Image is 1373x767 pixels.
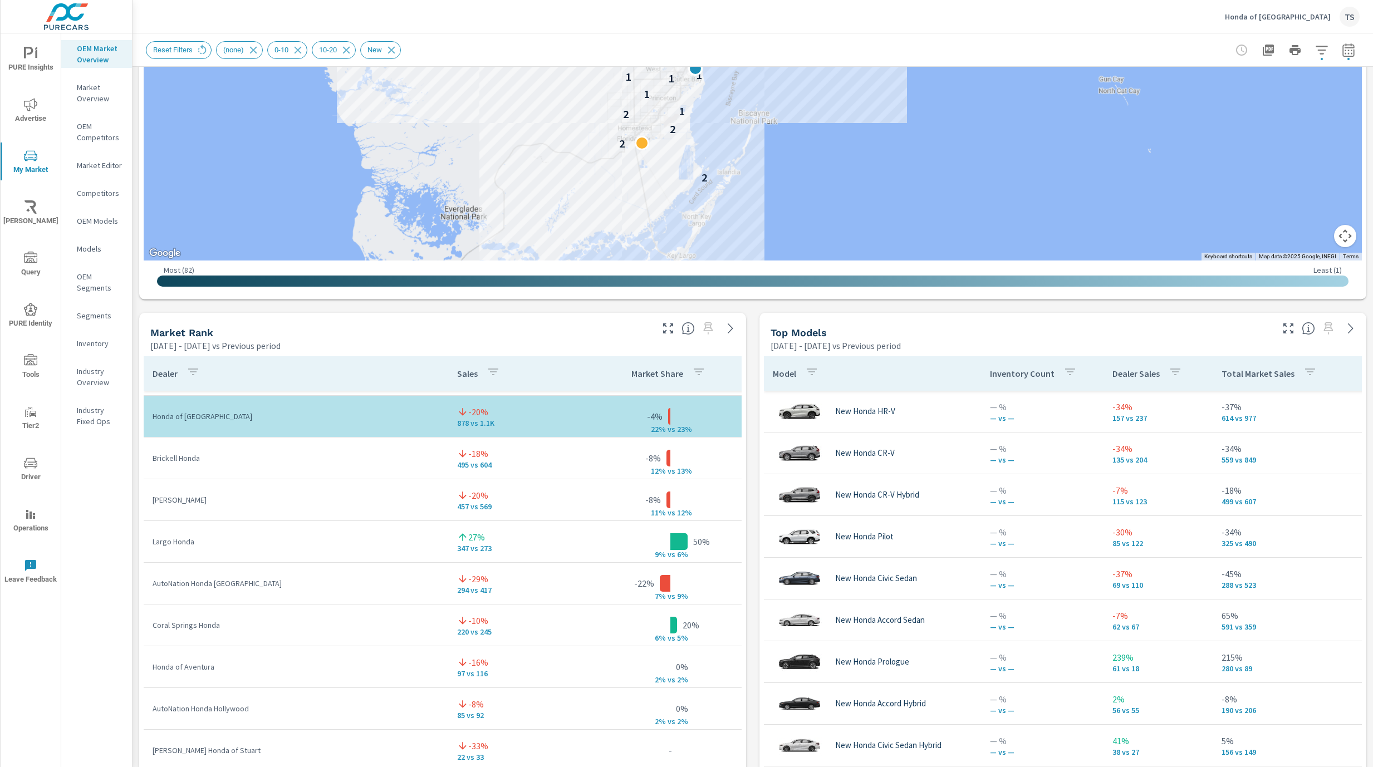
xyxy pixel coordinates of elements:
img: glamour [777,687,822,720]
button: Make Fullscreen [659,319,677,337]
p: — % [990,567,1095,581]
p: 2 [702,171,708,184]
span: [PERSON_NAME] [4,200,57,228]
p: Market Share [631,368,683,379]
div: New [360,41,401,59]
button: Keyboard shortcuts [1204,253,1252,260]
p: OEM Market Overview [77,43,123,65]
p: -10% [468,614,488,627]
p: New Honda Pilot [835,532,894,542]
button: Apply Filters [1311,39,1333,61]
p: 156 vs 149 [1222,748,1340,756]
p: -30% [1112,525,1204,539]
span: Tools [4,354,57,381]
p: OEM Models [77,215,123,227]
span: (none) [217,46,251,54]
p: 495 vs 604 [457,460,592,469]
p: 41% [1112,734,1204,748]
div: Reset Filters [146,41,212,59]
p: Coral Springs Honda [153,619,439,631]
p: 65% [1222,609,1340,622]
p: -20% [468,405,488,419]
p: Inventory [77,338,123,349]
div: Market Overview [61,79,132,107]
p: 11% v [643,508,671,518]
h5: Top Models [771,327,827,338]
p: [PERSON_NAME] [153,494,439,505]
p: -34% [1222,525,1340,539]
p: 215% [1222,651,1340,664]
span: 10-20 [312,46,344,54]
p: 38 vs 27 [1112,748,1204,756]
div: Market Editor [61,157,132,174]
p: — % [990,692,1095,706]
span: PURE Insights [4,47,57,74]
p: 69 vs 110 [1112,581,1204,589]
p: 2% v [643,716,671,726]
div: Industry Fixed Ops [61,402,132,430]
p: New Honda Civic Sedan [835,573,917,583]
p: OEM Competitors [77,121,123,143]
p: 20% [683,618,699,632]
p: 614 vs 977 [1222,414,1340,422]
p: -33% [468,739,488,753]
p: 27% [468,530,485,544]
p: — % [990,400,1095,414]
span: Leave Feedback [4,559,57,586]
img: glamour [777,729,822,762]
span: New [361,46,389,54]
p: 294 vs 417 [457,586,592,594]
p: — % [990,734,1095,748]
span: PURE Identity [4,303,57,330]
p: AutoNation Honda Hollywood [153,703,439,714]
p: — vs — [990,706,1095,715]
p: 2 [623,107,629,121]
p: 2% [1112,692,1204,706]
p: [DATE] - [DATE] vs Previous period [150,339,281,352]
span: Advertise [4,98,57,125]
p: 325 vs 490 [1222,539,1340,548]
p: 85 vs 92 [457,711,592,720]
p: 591 vs 359 [1222,622,1340,631]
p: 62 vs 67 [1112,622,1204,631]
p: Honda of [GEOGRAPHIC_DATA] [153,411,439,422]
p: — % [990,525,1095,539]
p: Dealer Sales [1112,368,1160,379]
p: Total Market Sales [1222,368,1294,379]
p: -7% [1112,609,1204,622]
div: Competitors [61,185,132,201]
span: Map data ©2025 Google, INEGI [1259,253,1336,259]
div: (none) [216,41,263,59]
div: 10-20 [312,41,356,59]
p: [PERSON_NAME] Honda of Stuart [153,745,439,756]
p: 559 vs 849 [1222,455,1340,464]
p: 135 vs 204 [1112,455,1204,464]
p: -22% [634,577,654,590]
span: Select a preset date range to save this widget [1320,319,1337,337]
p: Industry Fixed Ops [77,405,123,427]
span: 0-10 [268,46,295,54]
p: 1 [679,105,685,118]
p: Industry Overview [77,366,123,388]
p: 1 [644,87,650,101]
p: s 2% [671,716,698,726]
p: -4% [647,410,663,423]
a: Terms (opens in new tab) [1343,253,1359,259]
p: Least ( 1 ) [1313,265,1342,275]
p: Honda of [GEOGRAPHIC_DATA] [1225,12,1331,22]
p: AutoNation Honda [GEOGRAPHIC_DATA] [153,578,439,589]
p: 457 vs 569 [457,502,592,511]
a: See more details in report [1342,319,1360,337]
p: 1 [625,70,631,83]
p: — vs — [990,497,1095,506]
p: 85 vs 122 [1112,539,1204,548]
p: New Honda Accord Sedan [835,615,925,625]
div: TS [1340,7,1360,27]
div: Segments [61,307,132,324]
p: 5% [1222,734,1340,748]
p: Market Overview [77,82,123,104]
span: My Market [4,149,57,176]
button: Print Report [1284,39,1306,61]
p: 1 [668,72,674,85]
p: 499 vs 607 [1222,497,1340,506]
